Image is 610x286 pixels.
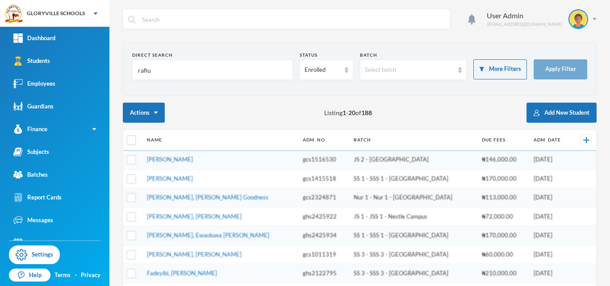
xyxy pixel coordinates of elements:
td: JS 2 - [GEOGRAPHIC_DATA] [349,150,477,170]
button: Apply Filter [534,59,587,79]
div: Batch [360,52,467,58]
div: Select batch [365,66,454,75]
th: Batch [349,130,477,150]
td: gcs2324871 [298,188,349,207]
div: Students [13,56,50,66]
a: Settings [9,245,60,264]
td: SS 3 - SSS 3 - [GEOGRAPHIC_DATA] [349,264,477,283]
div: Status [300,52,353,58]
input: Search [141,9,445,29]
div: [EMAIL_ADDRESS][DOMAIN_NAME] [487,21,562,28]
td: SS 1 - SSS 1 - [GEOGRAPHIC_DATA] [349,169,477,188]
td: [DATE] [529,245,572,264]
td: ₦60,000.00 [477,245,529,264]
td: gcs1516530 [298,150,349,170]
td: ghs2425922 [298,207,349,226]
th: Due Fees [477,130,529,150]
div: Subjects [13,147,49,157]
td: ₦146,000.00 [477,150,529,170]
a: Help [9,269,50,282]
td: ₦72,000.00 [477,207,529,226]
td: ₦170,000.00 [477,169,529,188]
div: Employees [13,79,55,88]
div: Enrolled [305,66,340,75]
div: Direct Search [132,52,293,58]
a: [PERSON_NAME], [PERSON_NAME] Goodness [147,194,268,201]
img: search [128,16,136,24]
td: gcs1011319 [298,245,349,264]
a: [PERSON_NAME] [147,175,193,182]
span: Listing - of [324,108,372,117]
div: User Admin [487,10,562,21]
img: + [583,137,589,143]
td: gcs1415518 [298,169,349,188]
th: Adm. No. [298,130,349,150]
th: Name [142,130,298,150]
img: logo [5,5,23,23]
td: ghs2122795 [298,264,349,283]
a: Fadeyibi, [PERSON_NAME] [147,269,217,277]
div: Dashboard [13,33,55,43]
td: JS 1 - JSS 1 - Nestle Campus [349,207,477,226]
div: GLORYVILLE SCHOOLS [27,9,85,17]
td: ₦113,000.00 [477,188,529,207]
td: SS 1 - SSS 1 - [GEOGRAPHIC_DATA] [349,226,477,245]
td: SS 3 - SSS 3 - [GEOGRAPHIC_DATA] [349,245,477,264]
a: [PERSON_NAME], [PERSON_NAME] [147,251,242,258]
td: [DATE] [529,188,572,207]
td: ₦170,000.00 [477,226,529,245]
a: [PERSON_NAME], [PERSON_NAME] [147,213,242,220]
div: Batches [13,170,48,179]
div: Events [13,238,45,248]
td: [DATE] [529,207,572,226]
b: 188 [361,109,372,116]
button: More Filters [473,59,527,79]
td: Nur 1 - Nur 1 - [GEOGRAPHIC_DATA] [349,188,477,207]
img: STUDENT [569,10,587,28]
b: 1 [343,109,346,116]
th: Adm. Date [529,130,572,150]
a: Privacy [81,271,100,280]
td: [DATE] [529,169,572,188]
button: Actions [123,103,165,123]
a: Terms [54,271,71,280]
div: Messages [13,216,53,225]
a: [PERSON_NAME], Ewaoluwa [PERSON_NAME] [147,232,269,239]
td: [DATE] [529,150,572,170]
td: [DATE] [529,226,572,245]
td: ghs2425934 [298,226,349,245]
div: · [75,271,77,280]
a: [PERSON_NAME] [147,156,193,163]
b: 20 [348,109,355,116]
td: [DATE] [529,264,572,283]
div: Finance [13,124,47,134]
button: Add New Student [526,103,597,123]
div: Guardians [13,102,54,111]
input: Name, Admin No, Phone number, Email Address [137,60,288,80]
td: ₦210,000.00 [477,264,529,283]
div: Report Cards [13,193,62,202]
